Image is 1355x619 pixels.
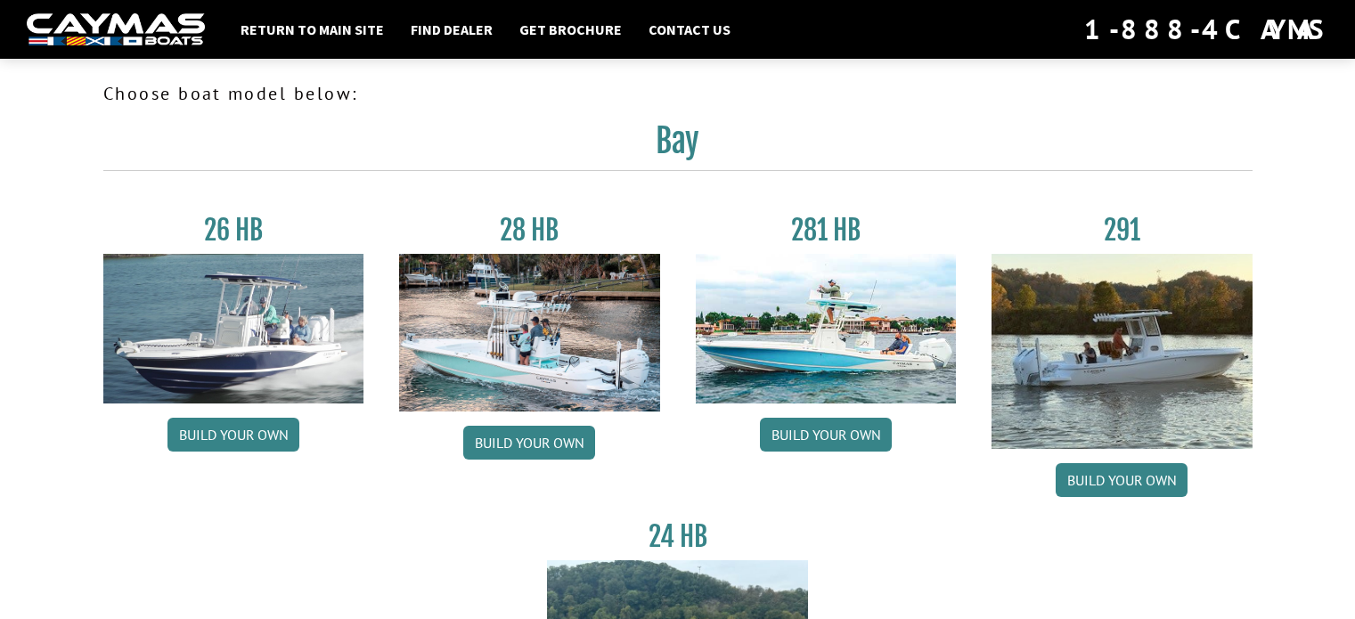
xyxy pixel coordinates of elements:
a: Build your own [167,418,299,452]
div: 1-888-4CAYMAS [1084,10,1328,49]
a: Find Dealer [402,18,502,41]
img: 28_hb_thumbnail_for_caymas_connect.jpg [399,254,660,411]
a: Build your own [463,426,595,460]
h3: 26 HB [103,214,364,247]
a: Build your own [1056,463,1188,497]
a: Return to main site [232,18,393,41]
h2: Bay [103,121,1253,171]
img: 28-hb-twin.jpg [696,254,957,403]
a: Build your own [760,418,892,452]
h3: 281 HB [696,214,957,247]
a: Get Brochure [510,18,631,41]
h3: 28 HB [399,214,660,247]
img: 26_new_photo_resized.jpg [103,254,364,403]
img: 291_Thumbnail.jpg [992,254,1253,449]
h3: 291 [992,214,1253,247]
img: white-logo-c9c8dbefe5ff5ceceb0f0178aa75bf4bb51f6bca0971e226c86eb53dfe498488.png [27,13,205,46]
p: Choose boat model below: [103,80,1253,107]
a: Contact Us [640,18,739,41]
h3: 24 HB [547,520,808,553]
